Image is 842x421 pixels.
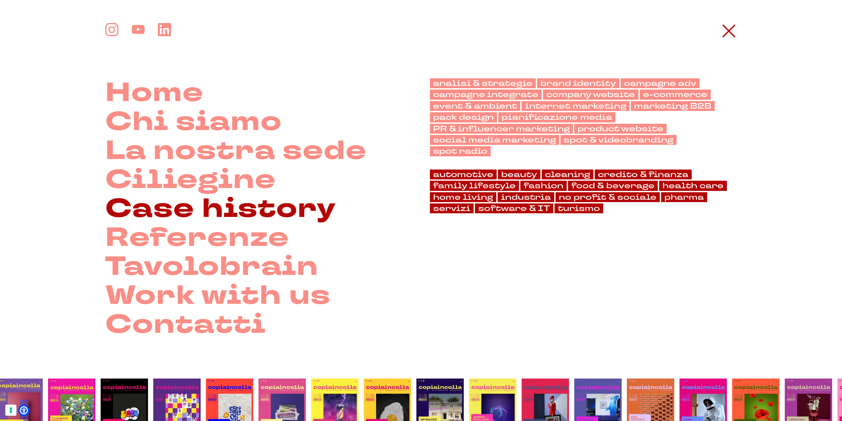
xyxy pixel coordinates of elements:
a: fashion [520,181,567,191]
a: pianificazione media [498,112,615,122]
a: product website [574,124,667,134]
a: company website [543,90,638,99]
a: Work with us [105,281,331,310]
a: Tavolobrain [105,252,318,281]
a: family lifestyle [430,181,519,191]
a: spot & videobranding [560,135,677,145]
a: food & beverage [568,181,658,191]
a: Contatti [105,310,266,339]
a: internet marketing [522,101,630,111]
a: campagne adv [621,78,700,88]
a: analisi & strategie [430,78,536,88]
a: PR & influencer marketing [430,124,573,134]
a: Home [105,78,204,107]
a: no profit & sociale [556,192,660,202]
button: Le tue preferenze relative al consenso per le tecnologie di tracciamento [5,405,16,416]
a: marketing B2B [631,101,715,111]
a: servizi [430,203,474,213]
a: software & IT [475,203,553,213]
a: home living [430,192,496,202]
a: Ciliegine [105,165,276,194]
a: credito & finanza [595,170,692,179]
a: La nostra sede [105,136,367,165]
a: automotive [430,170,497,179]
a: brand identity [537,78,619,88]
a: Case history [105,194,336,223]
a: cleaning [542,170,593,179]
a: Chi siamo [105,107,282,136]
a: turismo [555,203,603,213]
a: industria [498,192,554,202]
a: Referenze [105,223,289,252]
a: event & ambient [430,101,520,111]
a: campagne integrate [430,90,542,99]
a: pharma [661,192,707,202]
a: beauty [498,170,540,179]
a: spot radio [430,146,491,156]
a: social media marketing [430,135,559,145]
a: pack design [430,112,497,122]
a: e-commerce [640,90,711,99]
a: Open Accessibility Menu [20,406,28,414]
a: health care [659,181,727,191]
